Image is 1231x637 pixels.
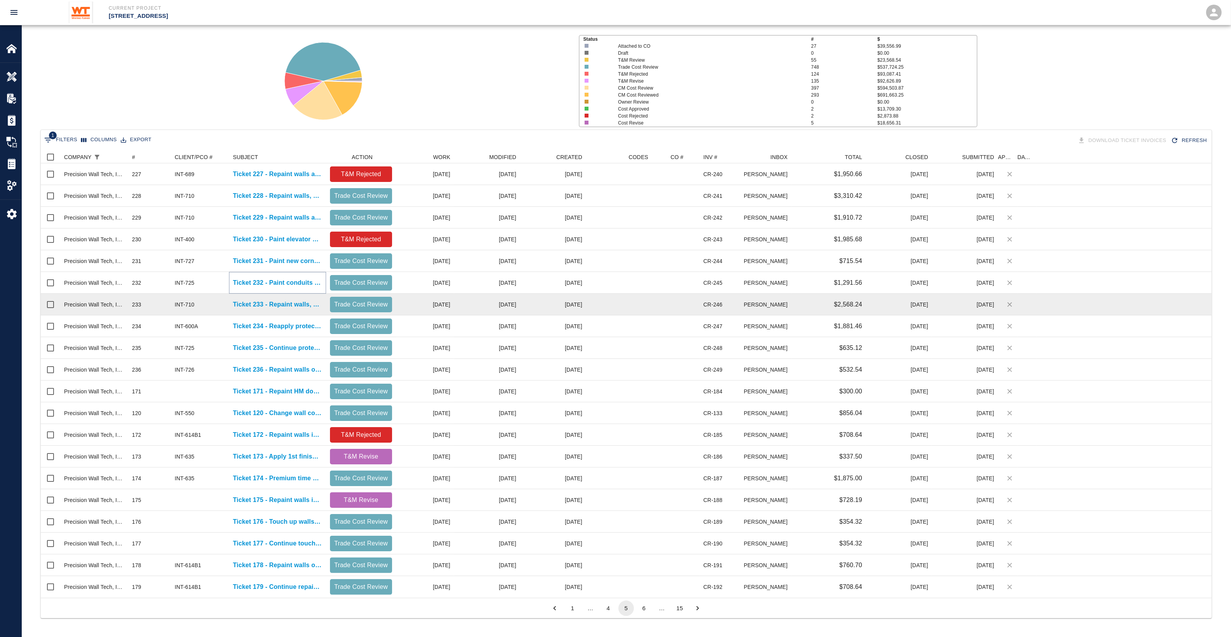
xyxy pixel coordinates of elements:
[618,92,792,99] p: CM Cost Reviewed
[547,601,563,616] button: Go to previous page
[586,151,652,163] div: CODES
[60,151,128,163] div: COMPANY
[556,151,582,163] div: CREATED
[64,301,124,308] div: Precision Wall Tech, Inc.
[175,322,198,330] div: INT-600A
[932,207,998,228] div: [DATE]
[454,315,520,337] div: [DATE]
[233,474,322,483] p: Ticket 174 - Premium time work, on floors G-2, G-1, and B-1
[64,192,124,200] div: Precision Wall Tech, Inc.
[109,12,658,21] p: [STREET_ADDRESS]
[834,300,862,309] p: $2,568.24
[233,387,322,396] a: Ticket 171 - Repaint HM doors and MDF panels on 8th floor
[811,119,878,126] p: 5
[932,151,998,163] div: SUBMITTED
[454,359,520,381] div: [DATE]
[811,57,878,64] p: 55
[333,256,389,266] p: Trade Cost Review
[520,250,586,272] div: [DATE]
[132,257,141,265] div: 231
[233,539,322,548] p: Ticket 177 - Continue touching up walls, ceilings, and HM door frames on 5th floor
[233,213,322,222] a: Ticket 229 - Repaint walls and ceilings on 2nd floor
[454,424,520,446] div: [DATE]
[866,207,932,228] div: [DATE]
[454,446,520,467] div: [DATE]
[866,272,932,294] div: [DATE]
[229,151,326,163] div: SUBJECT
[520,381,586,402] div: [DATE]
[866,381,932,402] div: [DATE]
[744,337,792,359] div: [PERSON_NAME]
[333,430,389,440] p: T&M Rejected
[454,163,520,185] div: [DATE]
[1017,151,1033,163] div: DATE CM COST APPROVED
[811,106,878,113] p: 2
[703,214,722,222] div: CR-242
[132,279,141,287] div: 232
[744,272,792,294] div: [PERSON_NAME]
[233,365,322,374] p: Ticket 236 - Repaint walls on floors 2,3,4,5,8
[866,294,932,315] div: [DATE]
[744,402,792,424] div: [PERSON_NAME]
[811,92,878,99] p: 293
[672,601,688,616] button: Go to page 15
[1169,134,1210,147] button: Refresh
[520,359,586,381] div: [DATE]
[175,235,194,243] div: INT-400
[703,257,722,265] div: CR-244
[618,601,634,616] button: page 5
[834,278,862,287] p: $1,291.56
[1017,151,1037,163] div: DATE CM COST APPROVED
[845,151,862,163] div: TOTAL
[175,409,194,417] div: INT-550
[128,151,171,163] div: #
[396,228,454,250] div: [DATE]
[333,170,389,179] p: T&M Rejected
[132,388,141,395] div: 171
[618,50,792,57] p: Draft
[618,106,792,113] p: Cost Approved
[771,151,788,163] div: INBOX
[396,294,454,315] div: [DATE]
[877,92,977,99] p: $691,663.25
[877,113,977,119] p: $2,873.88
[866,446,932,467] div: [DATE]
[233,300,322,309] p: Ticket 233 - Repaint walls, ceilings, doors, and frames on 2nd floor
[454,381,520,402] div: [DATE]
[233,452,322,461] a: Ticket 173 - Apply 1st finish coat of epoxy to 2 areas on G-2 level
[839,430,862,440] p: $708.64
[670,151,683,163] div: CO #
[132,214,141,222] div: 229
[119,134,153,146] button: Export
[866,185,932,207] div: [DATE]
[744,446,792,467] div: [PERSON_NAME]
[454,185,520,207] div: [DATE]
[906,151,928,163] div: CLOSED
[932,381,998,402] div: [DATE]
[866,402,932,424] div: [DATE]
[102,152,113,163] button: Sort
[326,151,396,163] div: ACTION
[744,163,792,185] div: [PERSON_NAME]
[834,235,862,244] p: $1,985.68
[454,228,520,250] div: [DATE]
[520,294,586,315] div: [DATE]
[64,279,124,287] div: Precision Wall Tech, Inc.
[233,582,322,592] a: Ticket 179 - Continue repainting walls on B1 level
[932,294,998,315] div: [DATE]
[618,43,792,50] p: Attached to CO
[333,452,389,461] p: T&M Revise
[703,388,722,395] div: CR-184
[811,113,878,119] p: 2
[175,170,194,178] div: INT-689
[454,294,520,315] div: [DATE]
[233,561,322,570] a: Ticket 178 - Repaint walls on B1 level
[132,192,141,200] div: 228
[132,366,141,374] div: 236
[703,431,722,439] div: CR-185
[175,431,201,439] div: INT-614B1
[396,272,454,294] div: [DATE]
[839,387,862,396] p: $300.00
[233,256,322,266] p: Ticket 231 - Paint new corner guards on floors 2,3,4,5,6,7,8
